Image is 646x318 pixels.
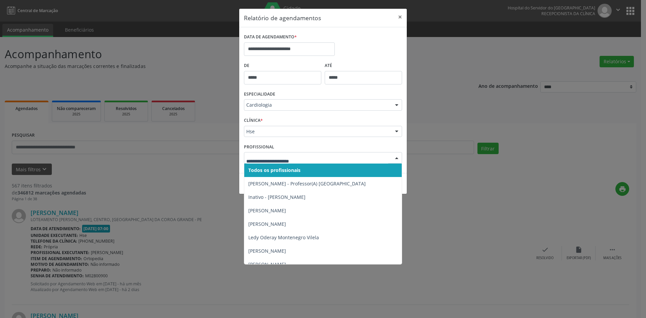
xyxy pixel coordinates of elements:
[244,32,297,42] label: DATA DE AGENDAMENTO
[244,89,275,100] label: ESPECIALIDADE
[248,261,286,268] span: [PERSON_NAME]
[248,194,306,200] span: Inativo - [PERSON_NAME]
[248,167,300,173] span: Todos os profissionais
[248,248,286,254] span: [PERSON_NAME]
[248,221,286,227] span: [PERSON_NAME]
[325,61,402,71] label: ATÉ
[246,102,388,108] span: Cardiologia
[244,115,263,126] label: CLÍNICA
[248,207,286,214] span: [PERSON_NAME]
[393,9,407,25] button: Close
[248,234,319,241] span: Ledy Oderay Montenegro Vilela
[244,142,274,152] label: PROFISSIONAL
[244,61,321,71] label: De
[244,13,321,22] h5: Relatório de agendamentos
[246,128,388,135] span: Hse
[248,180,366,187] span: [PERSON_NAME] - Professor(A) [GEOGRAPHIC_DATA]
